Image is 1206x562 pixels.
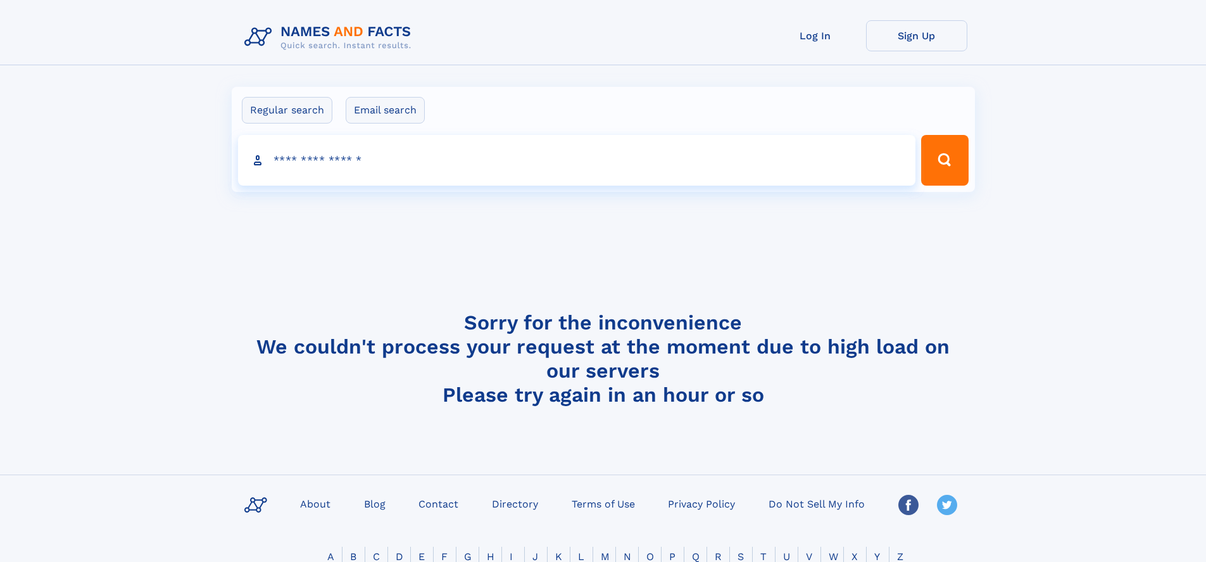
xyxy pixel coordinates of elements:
input: search input [238,135,916,186]
h4: Sorry for the inconvenience We couldn't process your request at the moment due to high load on ou... [239,310,967,407]
img: Logo Names and Facts [239,20,422,54]
a: Directory [487,494,543,513]
button: Search Button [921,135,968,186]
a: Do Not Sell My Info [763,494,870,513]
a: Terms of Use [567,494,640,513]
label: Regular search [242,97,332,124]
a: Blog [359,494,391,513]
a: Sign Up [866,20,967,51]
a: About [295,494,336,513]
a: Log In [765,20,866,51]
a: Contact [413,494,463,513]
img: Twitter [937,495,957,515]
img: Facebook [898,495,919,515]
a: Privacy Policy [663,494,740,513]
label: Email search [346,97,425,124]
